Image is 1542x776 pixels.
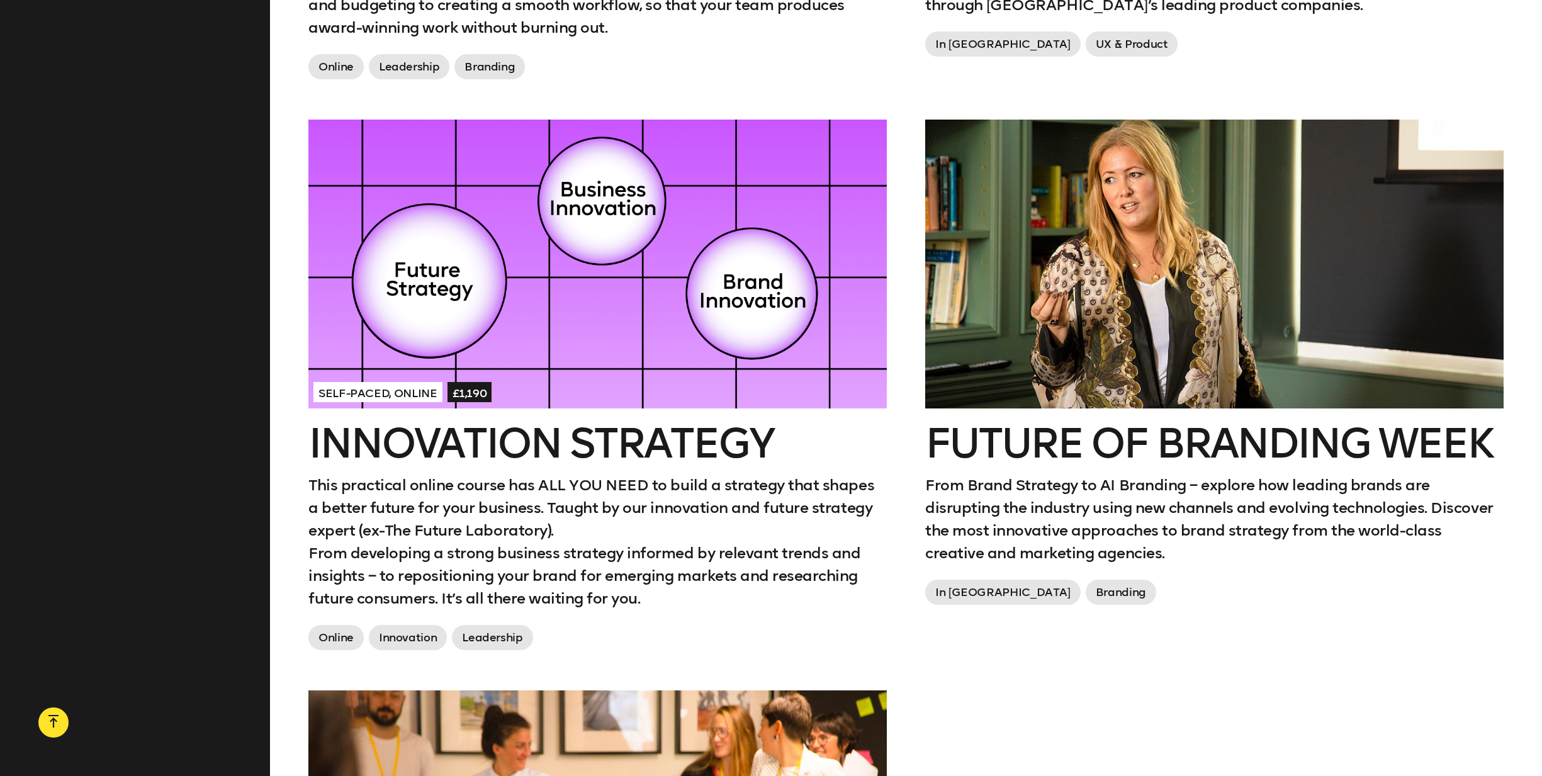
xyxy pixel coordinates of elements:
span: UX & Product [1086,31,1178,57]
span: Online [308,54,364,79]
span: £1,190 [447,382,492,402]
p: From Brand Strategy to AI Branding – explore how leading brands are disrupting the industry using... [925,474,1504,565]
p: This practical online course has ALL YOU NEED to build a strategy that shapes a better future for... [308,474,887,542]
span: In [GEOGRAPHIC_DATA] [925,580,1081,605]
h2: Future of branding week [925,424,1504,464]
a: Self-paced, Online£1,190Innovation StrategyThis practical online course has ALL YOU NEED to build... [308,120,887,655]
span: In [GEOGRAPHIC_DATA] [925,31,1081,57]
span: Online [308,625,364,650]
span: Branding [454,54,525,79]
span: Self-paced, Online [313,382,442,402]
span: Innovation [369,625,447,650]
h2: Innovation Strategy [308,424,887,464]
span: Leadership [369,54,449,79]
p: From developing a strong business strategy informed by relevant trends and insights – to repositi... [308,542,887,610]
span: Branding [1086,580,1156,605]
span: Leadership [452,625,532,650]
a: Future of branding weekFrom Brand Strategy to AI Branding – explore how leading brands are disrup... [925,120,1504,610]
